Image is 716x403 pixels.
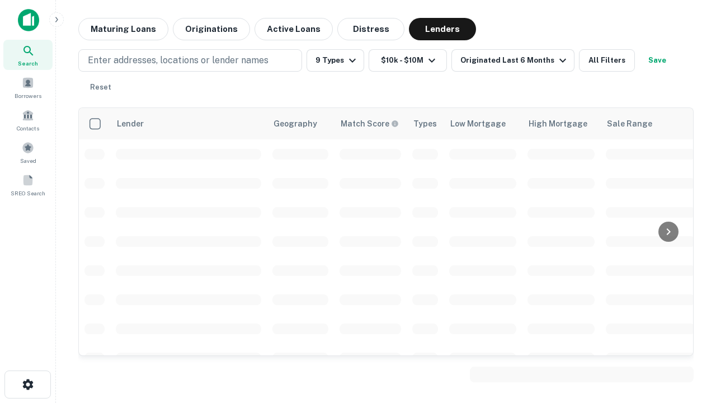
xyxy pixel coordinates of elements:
button: $10k - $10M [369,49,447,72]
iframe: Chat Widget [660,313,716,367]
th: Capitalize uses an advanced AI algorithm to match your search with the best lender. The match sco... [334,108,407,139]
span: Saved [20,156,36,165]
span: Borrowers [15,91,41,100]
a: Contacts [3,105,53,135]
a: Saved [3,137,53,167]
div: High Mortgage [529,117,587,130]
p: Enter addresses, locations or lender names [88,54,268,67]
button: Reset [83,76,119,99]
div: Sale Range [607,117,652,130]
button: Enter addresses, locations or lender names [78,49,302,72]
button: Distress [337,18,404,40]
button: Active Loans [255,18,333,40]
button: Lenders [409,18,476,40]
span: SREO Search [11,189,45,198]
button: Originated Last 6 Months [451,49,574,72]
div: Low Mortgage [450,117,506,130]
th: Sale Range [600,108,701,139]
div: Originated Last 6 Months [460,54,569,67]
th: Geography [267,108,334,139]
span: Contacts [17,124,39,133]
span: Search [18,59,38,68]
img: capitalize-icon.png [18,9,39,31]
h6: Match Score [341,118,397,130]
div: Geography [274,117,317,130]
th: Lender [110,108,267,139]
th: Types [407,108,444,139]
div: Types [413,117,437,130]
th: Low Mortgage [444,108,522,139]
th: High Mortgage [522,108,600,139]
button: 9 Types [307,49,364,72]
a: SREO Search [3,170,53,200]
a: Borrowers [3,72,53,102]
button: Maturing Loans [78,18,168,40]
div: Capitalize uses an advanced AI algorithm to match your search with the best lender. The match sco... [341,118,399,130]
button: Originations [173,18,250,40]
a: Search [3,40,53,70]
div: Lender [117,117,144,130]
button: Save your search to get updates of matches that match your search criteria. [639,49,675,72]
button: All Filters [579,49,635,72]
